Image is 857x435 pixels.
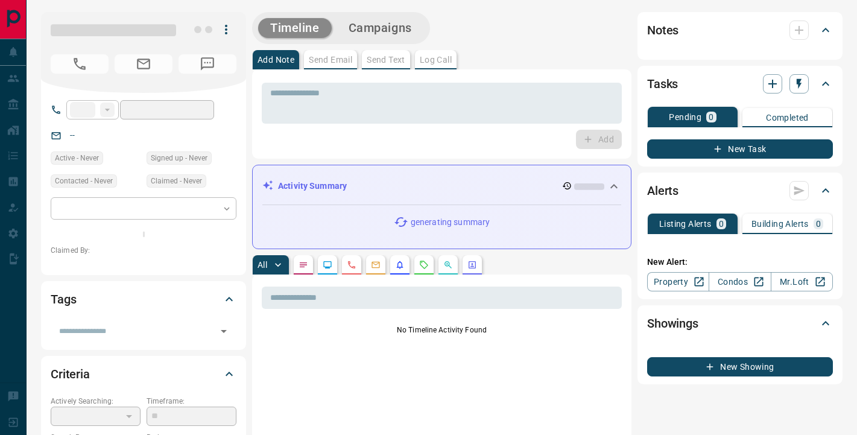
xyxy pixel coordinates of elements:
p: Pending [669,113,701,121]
div: Tags [51,285,236,314]
span: No Number [179,54,236,74]
h2: Tasks [647,74,678,94]
p: Claimed By: [51,245,236,256]
h2: Notes [647,21,678,40]
a: -- [70,130,75,140]
span: Active - Never [55,152,99,164]
p: Actively Searching: [51,396,141,407]
svg: Emails [371,260,381,270]
svg: Opportunities [443,260,453,270]
a: Condos [709,272,771,291]
p: 0 [816,220,821,228]
button: New Showing [647,357,833,376]
div: Alerts [647,176,833,205]
p: Add Note [258,56,294,64]
svg: Notes [299,260,308,270]
span: No Number [51,54,109,74]
a: Mr.Loft [771,272,833,291]
p: Building Alerts [751,220,809,228]
p: Timeframe: [147,396,236,407]
div: Activity Summary [262,175,621,197]
button: Timeline [258,18,332,38]
div: Showings [647,309,833,338]
span: Contacted - Never [55,175,113,187]
h2: Tags [51,290,76,309]
p: All [258,261,267,269]
svg: Calls [347,260,356,270]
button: New Task [647,139,833,159]
p: 0 [719,220,724,228]
svg: Requests [419,260,429,270]
button: Campaigns [337,18,424,38]
h2: Alerts [647,181,678,200]
span: No Email [115,54,172,74]
button: Open [215,323,232,340]
div: Notes [647,16,833,45]
p: Activity Summary [278,180,347,192]
svg: Listing Alerts [395,260,405,270]
div: Criteria [51,360,236,389]
p: Completed [766,113,809,122]
div: Tasks [647,69,833,98]
span: Claimed - Never [151,175,202,187]
p: generating summary [411,216,490,229]
h2: Showings [647,314,698,333]
p: 0 [709,113,713,121]
p: Listing Alerts [659,220,712,228]
p: No Timeline Activity Found [262,325,622,335]
svg: Agent Actions [467,260,477,270]
h2: Criteria [51,364,90,384]
a: Property [647,272,709,291]
p: New Alert: [647,256,833,268]
svg: Lead Browsing Activity [323,260,332,270]
span: Signed up - Never [151,152,207,164]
